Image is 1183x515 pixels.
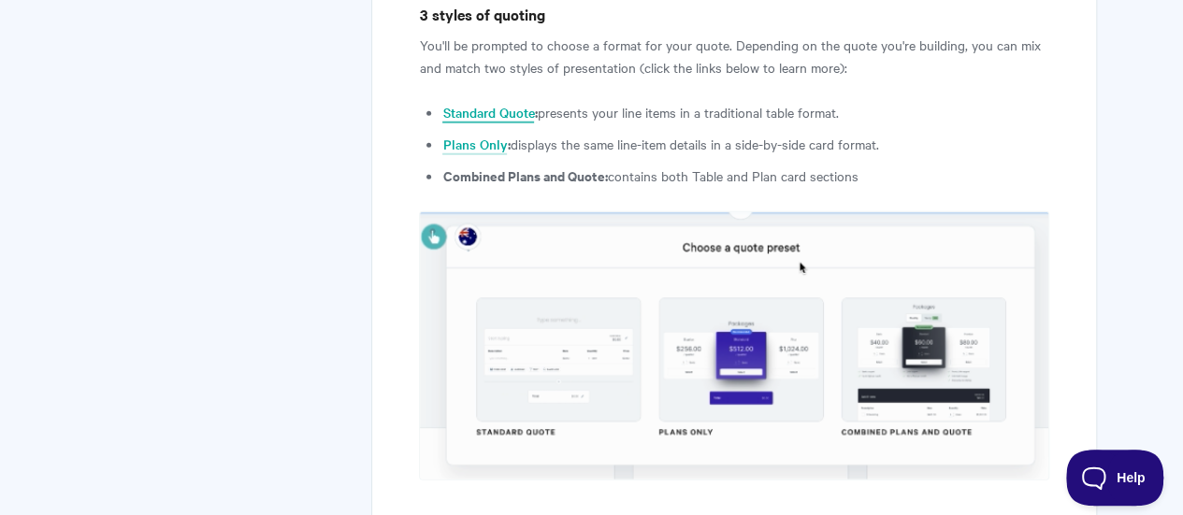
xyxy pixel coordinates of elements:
[507,134,510,153] strong: :
[442,133,1048,155] li: displays the same line-item details in a side-by-side card format.
[442,103,534,123] a: Standard Quote
[419,211,1048,480] img: file-iUD15ntJkS.png
[419,34,1048,79] p: You'll be prompted to choose a format for your quote. Depending on the quote you're building, you...
[442,101,1048,123] li: presents your line items in a traditional table format.
[442,135,507,155] a: Plans Only
[534,102,537,122] strong: :
[442,165,1048,187] li: contains both Table and Plan card sections
[1066,450,1164,506] iframe: Toggle Customer Support
[442,165,607,185] strong: Combined Plans and Quote:
[419,3,1048,26] h4: 3 styles of quoting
